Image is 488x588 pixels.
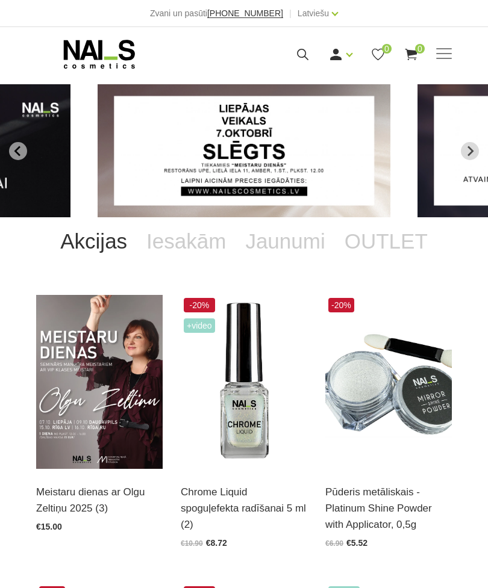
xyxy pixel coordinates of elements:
span: -20% [184,298,215,312]
a: Akcijas [51,217,137,265]
img: Dizaina produkts spilgtā spoguļa efekta radīšanai.LIETOŠANA: Pirms lietošanas nepieciešams sakrat... [181,295,307,469]
a: Latviešu [298,6,329,20]
span: €5.52 [346,538,368,548]
span: €15.00 [36,522,62,531]
span: €10.90 [181,539,203,548]
button: Next slide [461,142,479,160]
a: 0 [404,47,419,62]
div: Zvani un pasūti [150,6,283,20]
span: 0 [415,44,425,54]
a: [PHONE_NUMBER] [207,9,283,18]
a: Jaunumi [236,217,334,265]
span: | [289,6,292,20]
li: 1 of 13 [98,84,390,217]
span: [PHONE_NUMBER] [207,8,283,18]
a: Pūderis metāliskais - Platinum Shine Powder with Applicator, 0,5g [325,484,452,533]
span: -20% [328,298,354,312]
img: ✨ Meistaru dienas ar Olgu Zeltiņu 2025 ✨ RUDENS / Seminārs manikīra meistariem Liepāja – 7. okt.,... [36,295,163,469]
span: +Video [184,318,215,333]
a: 0 [371,47,386,62]
img: Augstas kvalitātes, metāliskā spoguļefekta dizaina pūderis lieliskam spīdumam. Šobrīd aktuāls spi... [325,295,452,469]
span: €8.72 [206,538,227,548]
button: Go to last slide [9,142,27,160]
a: OUTLET [335,217,437,265]
a: Meistaru dienas ar Olgu Zeltiņu 2025 (3) [36,484,163,516]
span: 0 [382,44,392,54]
span: €6.90 [325,539,343,548]
a: Iesakām [137,217,236,265]
a: Chrome Liquid spoguļefekta radīšanai 5 ml (2) [181,484,307,533]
